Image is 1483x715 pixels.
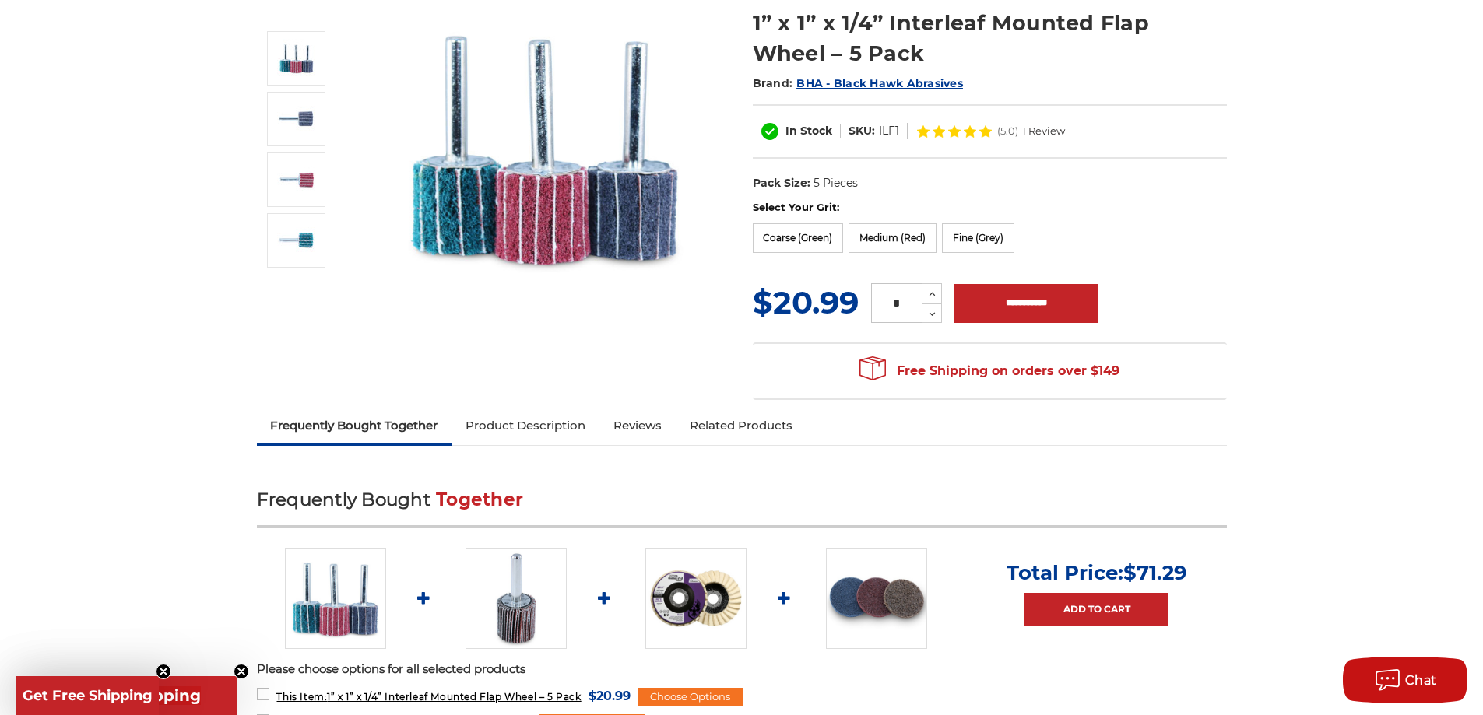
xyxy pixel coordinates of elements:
dd: ILF1 [879,123,899,139]
dd: 5 Pieces [814,175,858,191]
img: 1” x 1” x 1/4” Interleaf Mounted Flap Wheel – 5 Pack [277,221,316,260]
span: (5.0) [997,126,1018,136]
span: Free Shipping on orders over $149 [859,356,1119,387]
div: Get Free ShippingClose teaser [16,676,237,715]
img: 1” x 1” x 1/4” Interleaf Mounted Flap Wheel – 5 Pack [277,39,316,78]
span: Chat [1405,673,1437,688]
span: Frequently Bought [257,489,430,510]
a: Related Products [676,408,807,443]
div: Choose Options [638,688,743,706]
span: Together [436,489,523,510]
a: Product Description [452,408,599,443]
img: 1” x 1” x 1/4” Interleaf Mounted Flap Wheel – 5 Pack [277,100,316,138]
strong: This Item: [276,691,327,703]
button: Close teaser [234,664,249,679]
span: In Stock [785,124,832,138]
p: Total Price: [1007,560,1187,585]
label: Select Your Grit: [753,200,1227,216]
span: Brand: [753,76,793,90]
a: Reviews [599,408,676,443]
span: $71.29 [1123,560,1187,585]
img: 1” x 1” x 1/4” Interleaf Mounted Flap Wheel – 5 Pack [285,548,386,649]
img: 1” x 1” x 1/4” Interleaf Mounted Flap Wheel – 5 Pack [277,160,316,199]
dt: Pack Size: [753,175,810,191]
span: 1” x 1” x 1/4” Interleaf Mounted Flap Wheel – 5 Pack [276,691,581,703]
button: Close teaser [156,664,171,679]
a: Frequently Bought Together [257,408,452,443]
button: Chat [1343,657,1467,703]
dt: SKU: [849,123,875,139]
div: Get Free ShippingClose teaser [16,676,159,715]
a: Add to Cart [1024,593,1168,626]
h1: 1” x 1” x 1/4” Interleaf Mounted Flap Wheel – 5 Pack [753,8,1227,68]
span: Get Free Shipping [23,687,153,704]
span: $20.99 [589,685,631,706]
p: Please choose options for all selected products [257,661,1227,678]
span: 1 Review [1022,126,1065,136]
a: BHA - Black Hawk Abrasives [796,76,963,90]
span: $20.99 [753,283,859,321]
